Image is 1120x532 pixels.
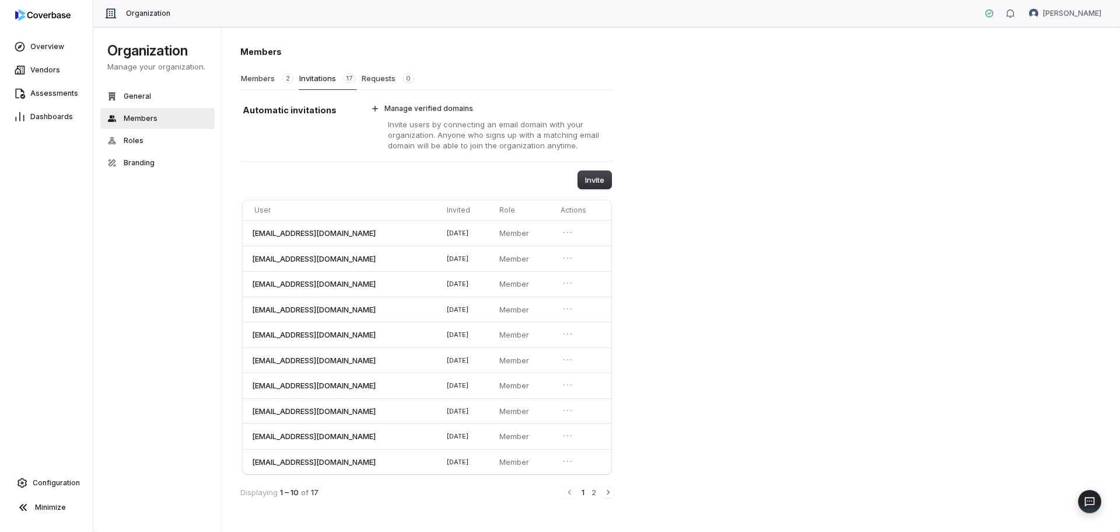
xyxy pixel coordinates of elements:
[442,200,495,220] th: Invited
[561,353,575,367] button: Open menu
[2,60,90,81] a: Vendors
[124,158,155,168] span: Branding
[282,74,293,83] span: 2
[561,378,575,392] button: Open menu
[243,104,346,116] h1: Automatic invitations
[365,119,611,151] p: Invite users by connecting an email domain with your organization. Anyone who signs up with a mat...
[447,280,468,288] span: [DATE]
[5,472,88,493] a: Configuration
[447,432,468,440] span: [DATE]
[447,381,468,390] span: [DATE]
[447,229,468,237] span: [DATE]
[2,36,90,57] a: Overview
[580,486,586,499] button: 1
[447,407,468,415] span: [DATE]
[561,276,575,290] button: Open menu
[499,355,547,366] p: Member
[499,406,547,416] p: Member
[447,356,468,364] span: [DATE]
[561,225,575,239] button: Open menu
[100,152,215,173] button: Branding
[30,65,60,75] span: Vendors
[561,327,575,341] button: Open menu
[402,74,414,83] span: 0
[447,331,468,339] span: [DATE]
[499,329,547,340] p: Member
[447,458,468,466] span: [DATE]
[240,46,614,58] h1: Members
[311,488,318,497] span: 17
[499,253,547,264] p: Member
[602,486,614,498] button: Next
[252,355,376,366] span: [EMAIL_ADDRESS][DOMAIN_NAME]
[100,86,215,107] button: General
[361,67,415,89] button: Requests
[252,457,376,467] span: [EMAIL_ADDRESS][DOMAIN_NAME]
[124,136,143,145] span: Roles
[243,200,442,220] th: User
[499,228,547,238] p: Member
[578,171,611,189] button: Invite
[240,488,278,497] span: Displaying
[30,89,78,98] span: Assessments
[252,279,376,289] span: [EMAIL_ADDRESS][DOMAIN_NAME]
[5,496,88,519] button: Minimize
[280,488,299,497] span: 1 – 10
[561,302,575,316] button: Open menu
[240,67,294,89] button: Members
[301,488,309,497] span: of
[1022,5,1108,22] button: Brad Babin avatar[PERSON_NAME]
[126,9,170,18] span: Organization
[499,457,547,467] p: Member
[499,279,547,289] p: Member
[30,112,73,121] span: Dashboards
[561,251,575,265] button: Open menu
[15,9,71,21] img: logo-D7KZi-bG.svg
[35,503,66,512] span: Minimize
[343,74,356,83] span: 17
[590,486,597,499] button: 2
[561,454,575,468] button: Open menu
[252,431,376,441] span: [EMAIL_ADDRESS][DOMAIN_NAME]
[447,255,468,263] span: [DATE]
[447,305,468,314] span: [DATE]
[30,42,64,51] span: Overview
[107,61,208,72] p: Manage your organization.
[252,228,376,238] span: [EMAIL_ADDRESS][DOMAIN_NAME]
[1029,9,1038,18] img: Brad Babin avatar
[252,329,376,340] span: [EMAIL_ADDRESS][DOMAIN_NAME]
[561,429,575,443] button: Open menu
[384,104,473,113] span: Manage verified domains
[556,200,611,220] th: Actions
[495,200,556,220] th: Role
[252,406,376,416] span: [EMAIL_ADDRESS][DOMAIN_NAME]
[124,92,151,101] span: General
[499,431,547,441] p: Member
[1043,9,1101,18] span: [PERSON_NAME]
[100,108,215,129] button: Members
[107,41,208,60] h1: Organization
[100,130,215,151] button: Roles
[2,106,90,127] a: Dashboards
[499,380,547,391] p: Member
[252,253,376,264] span: [EMAIL_ADDRESS][DOMAIN_NAME]
[299,67,356,90] button: Invitations
[252,380,376,391] span: [EMAIL_ADDRESS][DOMAIN_NAME]
[365,99,611,118] button: Manage verified domains
[252,304,376,315] span: [EMAIL_ADDRESS][DOMAIN_NAME]
[124,114,157,123] span: Members
[499,304,547,315] p: Member
[561,404,575,418] button: Open menu
[33,478,80,488] span: Configuration
[2,83,90,104] a: Assessments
